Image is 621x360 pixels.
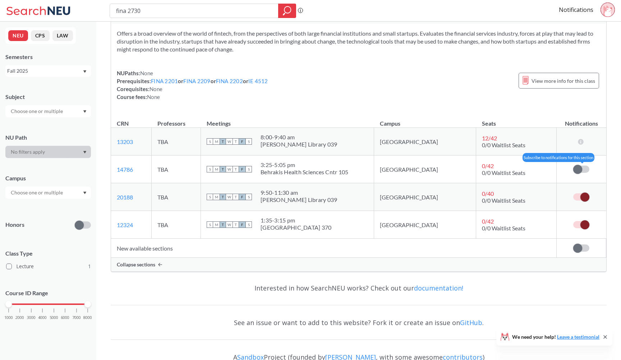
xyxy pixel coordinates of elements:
[482,169,525,176] span: 0/0 Waitlist Seats
[147,94,160,100] span: None
[261,196,337,203] div: [PERSON_NAME] Library 039
[7,188,68,197] input: Choose one or multiple
[117,166,133,173] a: 14786
[83,151,87,154] svg: Dropdown arrow
[61,316,69,320] span: 6000
[532,76,595,85] span: View more info for this class
[149,86,162,92] span: None
[512,334,599,339] span: We need your help!
[115,5,273,17] input: Class, professor, course number, "phrase"
[117,30,601,53] section: Offers a broad overview of the world of fintech, from the perspectives of both large financial in...
[4,316,13,320] span: 1000
[5,65,91,77] div: Fall 2025Dropdown arrow
[374,112,476,128] th: Campus
[207,138,213,145] span: S
[111,239,557,258] td: New available sections
[201,112,374,128] th: Meetings
[482,190,494,197] span: 0 / 40
[111,258,606,271] div: Collapse sections
[152,128,201,156] td: TBA
[220,194,226,200] span: T
[261,161,348,168] div: 3:25 - 5:05 pm
[52,30,73,41] button: LAW
[15,316,24,320] span: 2000
[226,138,233,145] span: W
[117,221,133,228] a: 12324
[261,134,337,141] div: 8:00 - 9:40 am
[207,194,213,200] span: S
[8,30,28,41] button: NEU
[476,112,557,128] th: Seats
[5,249,91,257] span: Class Type
[5,93,91,101] div: Subject
[50,316,58,320] span: 5000
[482,141,525,148] span: 0/0 Waitlist Seats
[5,146,91,158] div: Dropdown arrow
[248,78,268,84] a: IE 4512
[140,70,153,76] span: None
[31,30,50,41] button: CPS
[239,166,245,172] span: F
[207,166,213,172] span: S
[88,262,91,270] span: 1
[557,112,606,128] th: Notifications
[278,4,296,18] div: magnifying glass
[5,105,91,117] div: Dropdown arrow
[226,221,233,228] span: W
[374,211,476,239] td: [GEOGRAPHIC_DATA]
[261,141,337,148] div: [PERSON_NAME] Library 039
[117,194,133,201] a: 20188
[213,166,220,172] span: M
[220,138,226,145] span: T
[152,211,201,239] td: TBA
[111,312,607,333] div: See an issue or want to add to this website? Fork it or create an issue on .
[216,78,243,84] a: FINA 2202
[183,78,210,84] a: FINA 2209
[5,221,24,229] p: Honors
[261,224,331,231] div: [GEOGRAPHIC_DATA] 370
[557,334,599,340] a: Leave a testimonial
[220,221,226,228] span: T
[5,53,91,61] div: Semesters
[233,166,239,172] span: T
[374,128,476,156] td: [GEOGRAPHIC_DATA]
[152,183,201,211] td: TBA
[207,221,213,228] span: S
[414,284,463,292] a: documentation!
[482,197,525,204] span: 0/0 Waitlist Seats
[261,217,331,224] div: 1:35 - 3:15 pm
[117,120,129,127] div: CRN
[220,166,226,172] span: T
[152,156,201,183] td: TBA
[5,174,91,182] div: Campus
[460,318,482,327] a: GitHub
[152,112,201,128] th: Professors
[239,194,245,200] span: F
[5,186,91,199] div: Dropdown arrow
[482,218,494,225] span: 0 / 42
[83,192,87,194] svg: Dropdown arrow
[213,194,220,200] span: M
[233,194,239,200] span: T
[261,189,337,196] div: 9:50 - 11:30 am
[117,138,133,145] a: 13203
[374,183,476,211] td: [GEOGRAPHIC_DATA]
[213,221,220,228] span: M
[111,278,607,298] div: Interested in how SearchNEU works? Check out our
[226,166,233,172] span: W
[83,70,87,73] svg: Dropdown arrow
[226,194,233,200] span: W
[7,67,82,75] div: Fall 2025
[482,162,494,169] span: 0 / 42
[239,138,245,145] span: F
[245,221,252,228] span: S
[117,261,155,268] span: Collapse sections
[261,168,348,176] div: Behrakis Health Sciences Cntr 105
[482,225,525,231] span: 0/0 Waitlist Seats
[7,107,68,116] input: Choose one or multiple
[6,262,91,271] label: Lecture
[283,6,291,16] svg: magnifying glass
[5,134,91,141] div: NU Path
[482,135,497,141] span: 12 / 42
[374,156,476,183] td: [GEOGRAPHIC_DATA]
